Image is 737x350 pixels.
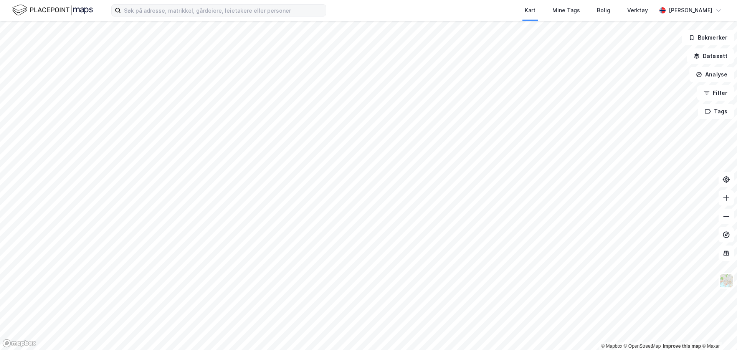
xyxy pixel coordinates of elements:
[597,6,610,15] div: Bolig
[627,6,648,15] div: Verktøy
[552,6,580,15] div: Mine Tags
[121,5,326,16] input: Søk på adresse, matrikkel, gårdeiere, leietakere eller personer
[699,313,737,350] iframe: Chat Widget
[669,6,712,15] div: [PERSON_NAME]
[12,3,93,17] img: logo.f888ab2527a4732fd821a326f86c7f29.svg
[525,6,535,15] div: Kart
